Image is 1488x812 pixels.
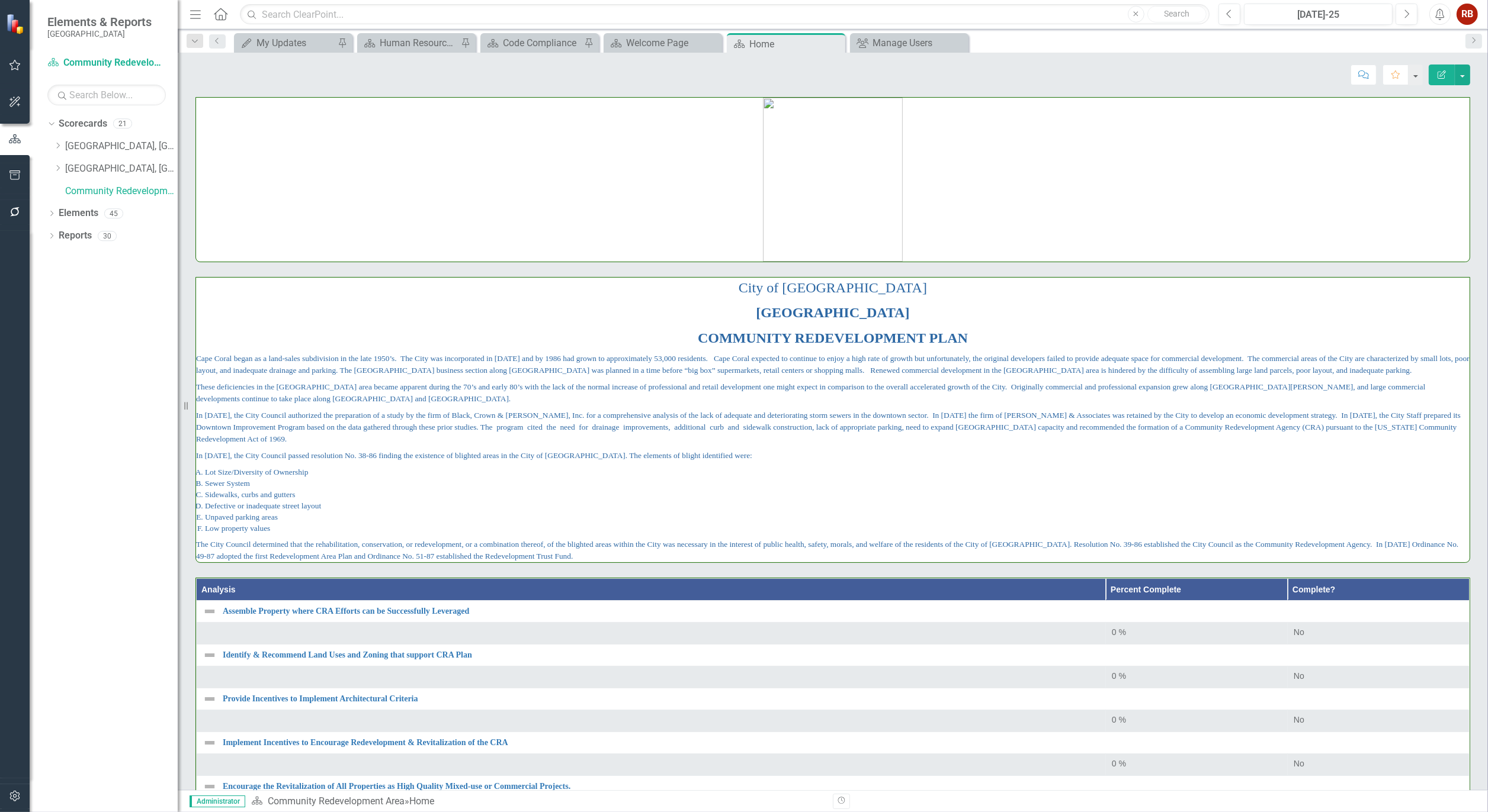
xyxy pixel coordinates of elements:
[268,795,405,807] a: Community Redevelopment Area
[256,36,335,50] div: My Updates
[196,411,1461,443] span: In [DATE], the City Council authorized the preparation of a study by the firm of Black, Crown & [...
[1288,666,1470,688] td: Double-Click to Edit
[113,119,132,129] div: 21
[1106,754,1288,776] td: Double-Click to Edit
[205,479,250,488] span: Sewer System
[1294,627,1304,637] span: No
[1294,759,1304,768] span: No
[196,451,752,460] span: In [DATE], the City Council passed resolution No. 38-86 finding the existence of blighted areas i...
[483,36,581,50] a: Code Compliance
[1288,754,1470,776] td: Double-Click to Edit
[1294,715,1304,724] span: No
[205,468,308,476] span: Lot Size/Diversity of Ownership
[251,795,824,808] div: »
[203,692,217,706] img: Not Defined
[197,710,1106,732] td: Double-Click to Edit
[749,37,842,51] div: Home
[47,56,166,70] a: Community Redevelopment Area
[205,501,321,510] span: Defective or inadequate street layout
[607,36,719,50] a: Welcome Page
[1288,710,1470,732] td: Double-Click to Edit
[409,795,434,807] div: Home
[197,666,1106,688] td: Double-Click to Edit
[205,524,270,533] span: Low property values
[626,36,719,50] div: Welcome Page
[197,732,1470,754] td: Double-Click to Edit Right Click for Context Menu
[853,36,966,50] a: Manage Users
[240,4,1210,25] input: Search ClearPoint...
[65,140,178,153] a: [GEOGRAPHIC_DATA], [GEOGRAPHIC_DATA] Business Initiatives
[104,208,123,218] div: 45
[6,13,27,34] img: ClearPoint Strategy
[1244,4,1393,25] button: [DATE]-25
[47,15,152,29] span: Elements & Reports
[197,601,1470,623] td: Double-Click to Edit Right Click for Context Menu
[1112,626,1281,638] div: 0 %
[1248,8,1388,22] div: [DATE]-25
[59,117,107,131] a: Scorecards
[47,85,166,105] input: Search Below...
[1106,710,1288,732] td: Double-Click to Edit
[1164,9,1189,18] span: Search
[756,305,909,320] span: [GEOGRAPHIC_DATA]
[1106,666,1288,688] td: Double-Click to Edit
[59,207,98,220] a: Elements
[237,36,335,50] a: My Updates
[197,645,1470,666] td: Double-Click to Edit Right Click for Context Menu
[203,736,217,750] img: Not Defined
[205,490,296,499] span: Sidewalks, curbs and gutters
[197,776,1470,798] td: Double-Click to Edit Right Click for Context Menu
[197,688,1470,710] td: Double-Click to Edit Right Click for Context Menu
[360,36,458,50] a: Human Resources Analytics Dashboard
[197,623,1106,645] td: Double-Click to Edit
[98,231,117,241] div: 30
[380,36,458,50] div: Human Resources Analytics Dashboard
[65,162,178,176] a: [GEOGRAPHIC_DATA], [GEOGRAPHIC_DATA] Strategic Plan
[190,795,245,807] span: Administrator
[65,185,178,198] a: Community Redevelopment Area
[1147,6,1207,22] button: Search
[739,280,927,295] span: City of [GEOGRAPHIC_DATA]
[205,513,278,521] span: Unpaved parking areas
[1112,714,1281,726] div: 0 %
[223,650,1463,659] a: Identify & Recommend Land Uses and Zoning that support CRA Plan
[223,738,1463,747] a: Implement Incentives to Encourage Redevelopment & Revitalization of the CRA
[1457,4,1478,25] button: RB
[873,36,966,50] div: Manage Users
[203,648,217,662] img: Not Defined
[203,779,217,794] img: Not Defined
[196,382,1425,403] span: These deficiencies in the [GEOGRAPHIC_DATA] area became apparent during the 70’s and early 80’s w...
[197,754,1106,776] td: Double-Click to Edit
[203,604,217,618] img: Not Defined
[503,36,581,50] div: Code Compliance
[59,229,92,243] a: Reports
[1288,623,1470,645] td: Double-Click to Edit
[196,354,1470,375] span: Cape Coral began as a land-sales subdivision in the late 1950’s. The City was incorporated in [DA...
[196,540,1458,560] span: The City Council determined that the rehabilitation, conservation, or redevelopment, or a combina...
[1106,623,1288,645] td: Double-Click to Edit
[47,29,152,38] small: [GEOGRAPHIC_DATA]
[223,782,1463,791] a: Encourage the Revitalization of All Properties as High Quality Mixed-use or Commercial Projects.
[698,330,968,346] span: COMMUNITY REDEVELOPMENT PLAN
[1294,671,1304,681] span: No
[223,694,1463,703] a: Provide Incentives to Implement Architectural Criteria
[223,607,1463,616] a: Assemble Property where CRA Efforts can be Successfully Leveraged
[1112,670,1281,682] div: 0 %
[1112,758,1281,769] div: 0 %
